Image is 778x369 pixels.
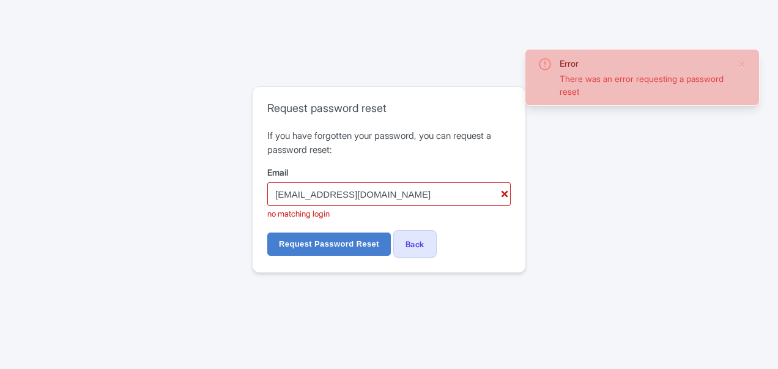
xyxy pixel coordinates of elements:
p: If you have forgotten your password, you can request a password reset: [267,129,511,157]
h2: Request password reset [267,102,511,115]
div: Error [560,57,727,70]
div: There was an error requesting a password reset [560,72,727,98]
button: Close [737,57,747,72]
input: Request Password Reset [267,233,391,256]
div: no matching login [267,208,511,220]
input: username@example.com [267,182,511,206]
a: Back [393,230,437,258]
label: Email [267,166,511,179]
